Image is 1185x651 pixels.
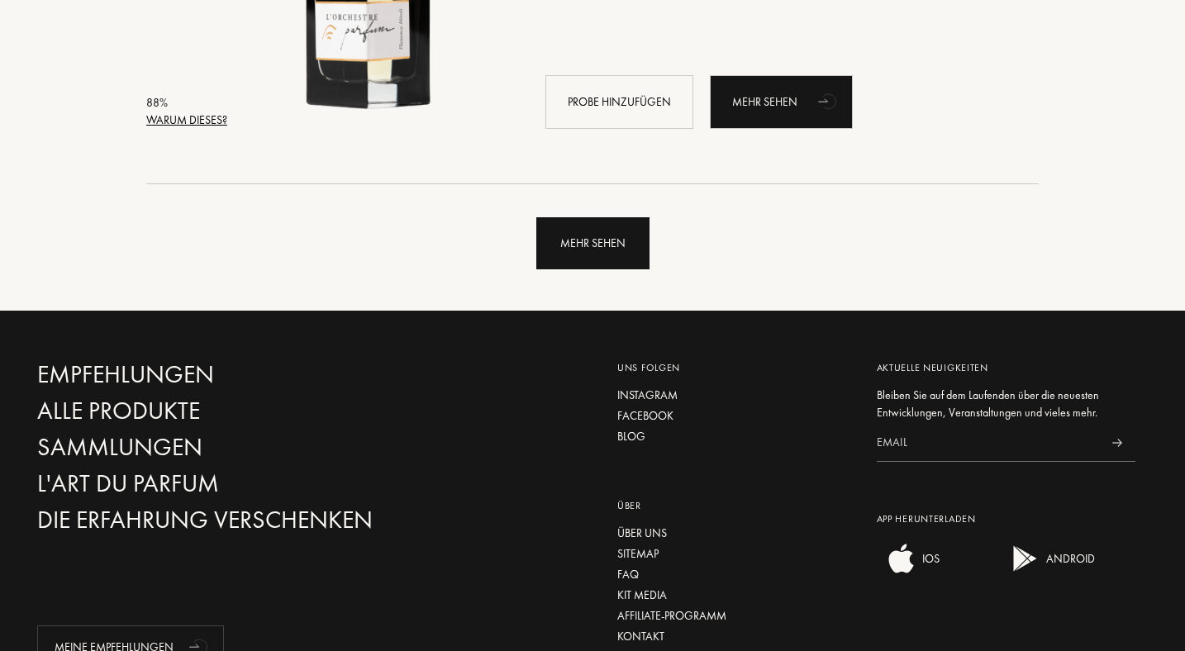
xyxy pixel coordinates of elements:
[617,428,852,445] a: Blog
[877,387,1136,421] div: Bleiben Sie auf dem Laufenden über die neuesten Entwicklungen, Veranstaltungen und vieles mehr.
[877,563,940,578] a: ios appIOS
[37,506,391,535] a: Die Erfahrung verschenken
[617,360,852,375] div: Uns folgen
[37,360,391,389] a: Empfehlungen
[37,397,391,425] a: Alle Produkte
[877,360,1136,375] div: Aktuelle Neuigkeiten
[885,542,918,575] img: ios app
[617,607,852,625] a: Affiliate-Programm
[1001,563,1095,578] a: android appANDROID
[37,469,391,498] a: L'Art du Parfum
[146,112,227,129] div: Warum dieses?
[617,525,852,542] a: Über uns
[617,566,852,583] a: FAQ
[918,542,940,575] div: IOS
[617,587,852,604] a: Kit media
[617,545,852,563] a: Sitemap
[617,498,852,513] div: Über
[877,511,1136,526] div: App herunterladen
[1042,542,1095,575] div: ANDROID
[617,407,852,425] a: Facebook
[812,84,845,117] div: animation
[710,75,853,129] div: Mehr sehen
[37,433,391,462] a: Sammlungen
[877,425,1099,462] input: Email
[617,387,852,404] a: Instagram
[710,75,853,129] a: Mehr sehenanimation
[1009,542,1042,575] img: android app
[146,94,227,112] div: 88 %
[536,217,650,269] div: Mehr sehen
[1111,439,1122,447] img: news_send.svg
[545,75,693,129] div: Probe hinzufügen
[617,628,852,645] a: Kontakt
